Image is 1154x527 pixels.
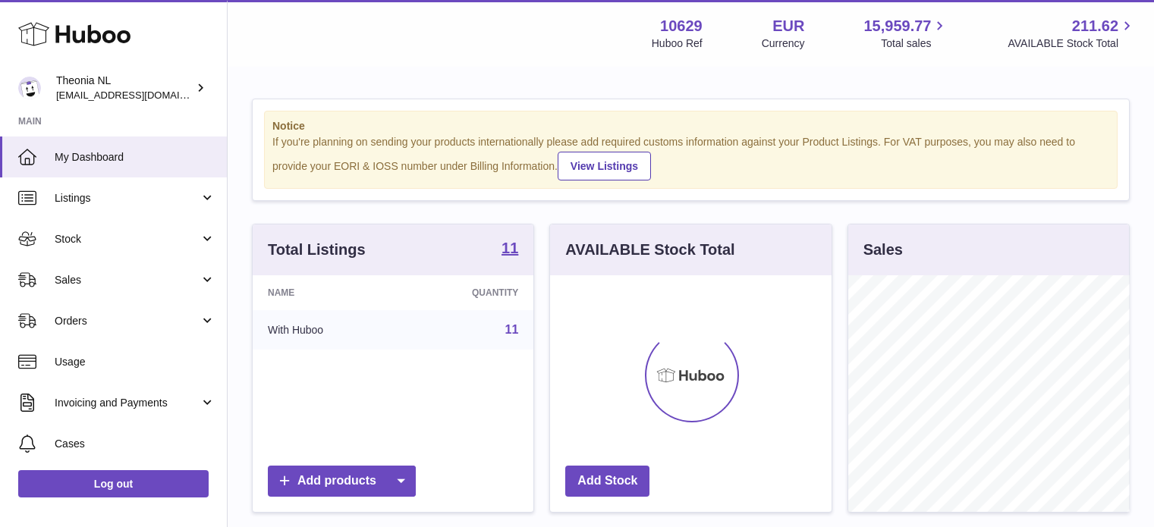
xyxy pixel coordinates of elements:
a: Add Stock [565,466,649,497]
span: My Dashboard [55,150,215,165]
span: Listings [55,191,200,205]
strong: 10629 [660,16,703,36]
th: Name [253,275,401,310]
div: Huboo Ref [652,36,703,51]
a: Add products [268,466,416,497]
h3: Sales [863,240,903,260]
a: Log out [18,470,209,497]
span: Invoicing and Payments [55,396,200,410]
span: [EMAIL_ADDRESS][DOMAIN_NAME] [56,89,223,101]
span: Sales [55,273,200,287]
a: 11 [505,323,519,336]
div: Theonia NL [56,74,193,102]
span: Orders [55,314,200,328]
span: Total sales [881,36,948,51]
a: 211.62 AVAILABLE Stock Total [1008,16,1136,51]
div: Currency [762,36,805,51]
a: View Listings [558,152,651,180]
h3: AVAILABLE Stock Total [565,240,734,260]
span: 211.62 [1072,16,1118,36]
span: AVAILABLE Stock Total [1008,36,1136,51]
td: With Huboo [253,310,401,350]
a: 11 [502,240,518,259]
strong: 11 [502,240,518,256]
a: 15,959.77 Total sales [863,16,948,51]
strong: EUR [772,16,804,36]
img: info@wholesomegoods.eu [18,77,41,99]
span: Cases [55,437,215,451]
strong: Notice [272,119,1109,133]
span: Stock [55,232,200,246]
h3: Total Listings [268,240,366,260]
th: Quantity [401,275,533,310]
span: Usage [55,355,215,369]
span: 15,959.77 [863,16,931,36]
div: If you're planning on sending your products internationally please add required customs informati... [272,135,1109,180]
